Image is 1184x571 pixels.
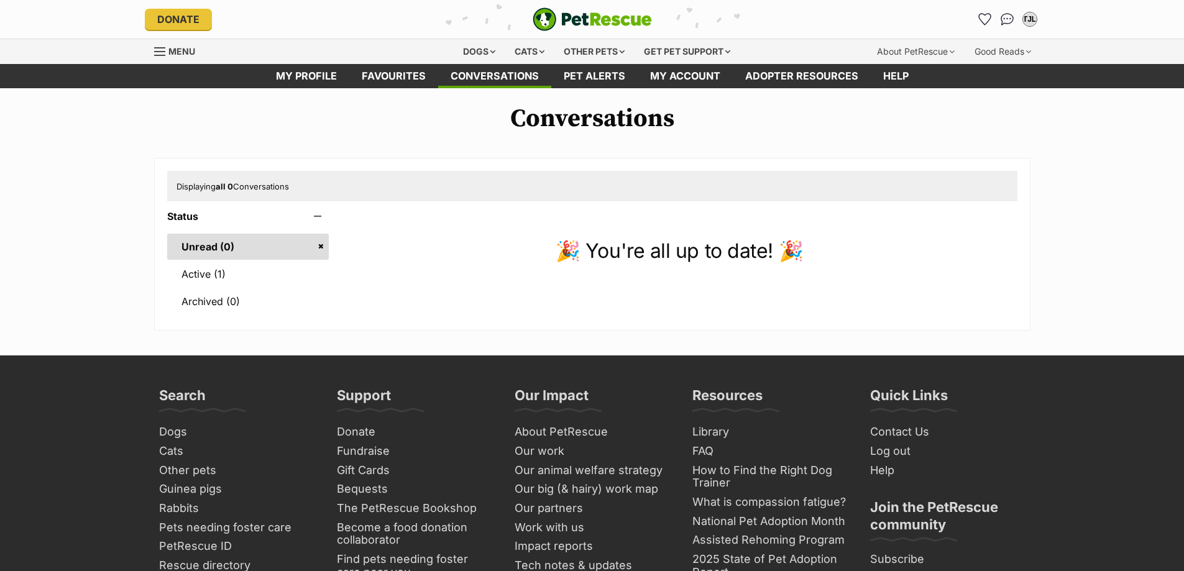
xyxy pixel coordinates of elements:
[332,499,497,518] a: The PetRescue Bookshop
[865,461,1030,480] a: Help
[635,39,739,64] div: Get pet support
[865,442,1030,461] a: Log out
[438,64,551,88] a: conversations
[975,9,1040,29] ul: Account quick links
[167,288,329,314] a: Archived (0)
[870,386,948,411] h3: Quick Links
[510,537,675,556] a: Impact reports
[551,64,638,88] a: Pet alerts
[167,261,329,287] a: Active (1)
[337,386,391,411] h3: Support
[515,386,589,411] h3: Our Impact
[692,386,763,411] h3: Resources
[687,531,853,550] a: Assisted Rehoming Program
[349,64,438,88] a: Favourites
[870,498,1026,541] h3: Join the PetRescue community
[332,461,497,480] a: Gift Cards
[154,39,204,62] a: Menu
[510,423,675,442] a: About PetRescue
[1024,13,1036,25] div: TJL
[454,39,504,64] div: Dogs
[154,461,319,480] a: Other pets
[871,64,921,88] a: Help
[332,518,497,550] a: Become a food donation collaborator
[865,423,1030,442] a: Contact Us
[159,386,206,411] h3: Search
[145,9,212,30] a: Donate
[264,64,349,88] a: My profile
[154,499,319,518] a: Rabbits
[332,480,497,499] a: Bequests
[216,181,233,191] strong: all 0
[177,181,289,191] span: Displaying Conversations
[510,499,675,518] a: Our partners
[533,7,652,31] a: PetRescue
[868,39,963,64] div: About PetRescue
[168,46,195,57] span: Menu
[167,211,329,222] header: Status
[510,518,675,537] a: Work with us
[154,518,319,537] a: Pets needing foster care
[687,512,853,531] a: National Pet Adoption Month
[510,442,675,461] a: Our work
[154,423,319,442] a: Dogs
[975,9,995,29] a: Favourites
[1001,13,1014,25] img: chat-41dd97257d64d25036548639549fe6c8038ab92f7586957e7f3b1b290dea8141.svg
[533,7,652,31] img: logo-e224e6f780fb5917bec1dbf3a21bbac754714ae5b6737aabdf751b685950b380.svg
[687,442,853,461] a: FAQ
[733,64,871,88] a: Adopter resources
[167,234,329,260] a: Unread (0)
[154,442,319,461] a: Cats
[998,9,1017,29] a: Conversations
[966,39,1040,64] div: Good Reads
[555,39,633,64] div: Other pets
[638,64,733,88] a: My account
[510,480,675,499] a: Our big (& hairy) work map
[1020,9,1040,29] button: My account
[865,550,1030,569] a: Subscribe
[332,423,497,442] a: Donate
[510,461,675,480] a: Our animal welfare strategy
[506,39,553,64] div: Cats
[687,493,853,512] a: What is compassion fatigue?
[687,461,853,493] a: How to Find the Right Dog Trainer
[687,423,853,442] a: Library
[154,480,319,499] a: Guinea pigs
[154,537,319,556] a: PetRescue ID
[332,442,497,461] a: Fundraise
[341,236,1017,266] p: 🎉 You're all up to date! 🎉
